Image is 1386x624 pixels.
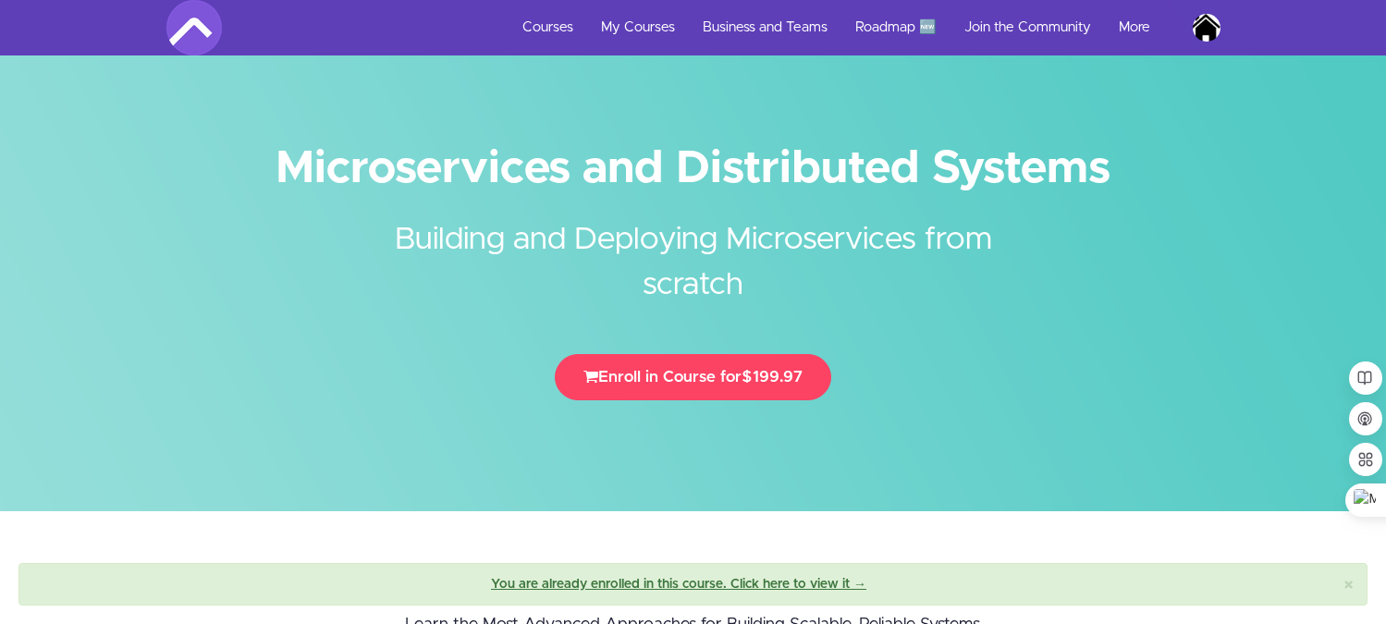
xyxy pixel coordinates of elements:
h2: Building and Deploying Microservices from scratch [347,190,1040,308]
img: buetcse110@gmail.com [1193,14,1220,42]
span: $199.97 [742,369,803,385]
h1: Microservices and Distributed Systems [166,148,1220,190]
span: × [1343,576,1354,595]
a: You are already enrolled in this course. Click here to view it → [491,578,866,591]
button: Close [1343,576,1354,595]
button: Enroll in Course for$199.97 [555,354,831,400]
